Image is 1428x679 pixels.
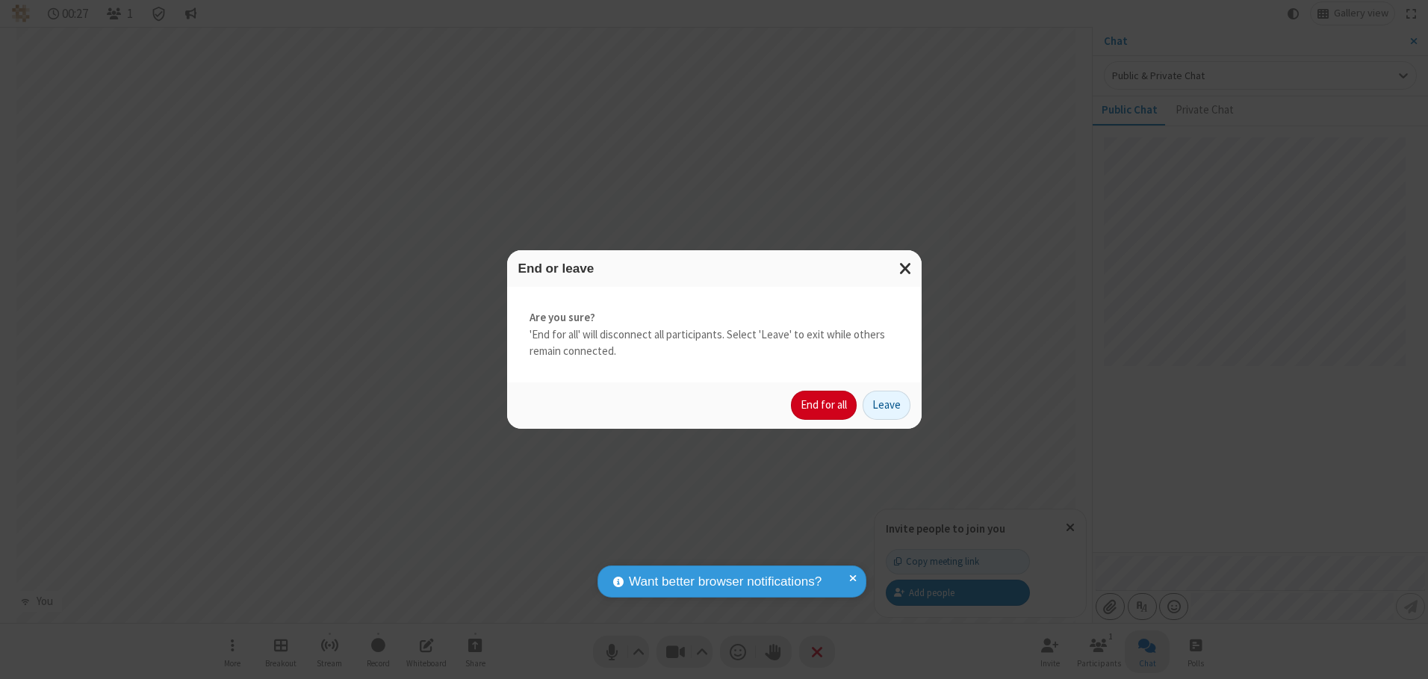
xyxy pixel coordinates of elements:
div: 'End for all' will disconnect all participants. Select 'Leave' to exit while others remain connec... [507,287,922,382]
span: Want better browser notifications? [629,572,822,592]
button: End for all [791,391,857,421]
button: Close modal [890,250,922,287]
strong: Are you sure? [530,309,899,326]
button: Leave [863,391,910,421]
h3: End or leave [518,261,910,276]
